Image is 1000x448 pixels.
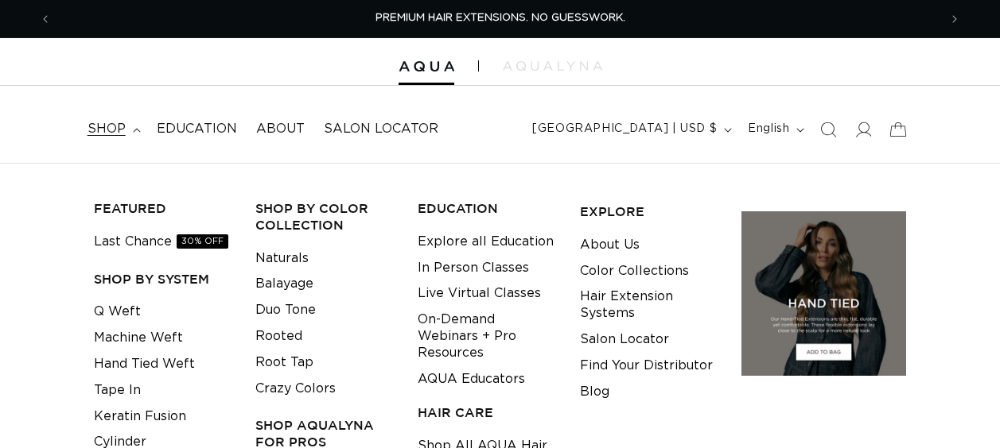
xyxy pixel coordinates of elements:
a: Balayage [255,271,313,297]
h3: SHOP BY SYSTEM [94,271,232,288]
a: Q Weft [94,299,141,325]
a: Salon Locator [314,111,448,147]
img: aqualyna.com [503,61,602,71]
a: Machine Weft [94,325,183,351]
a: Education [147,111,247,147]
a: Tape In [94,377,141,404]
button: Previous announcement [28,4,63,34]
button: English [738,114,811,145]
summary: Search [811,112,846,147]
a: Hair Extension Systems [580,284,718,326]
h3: EXPLORE [580,203,718,220]
img: Aqua Hair Extensions [399,61,454,72]
a: Hand Tied Weft [94,351,195,377]
span: Salon Locator [324,121,438,137]
span: Education [157,121,237,137]
a: Rooted [255,323,302,350]
a: On-Demand Webinars + Pro Resources [418,307,555,365]
span: [GEOGRAPHIC_DATA] | USD $ [532,121,717,137]
a: Keratin Fusion [94,404,186,430]
summary: shop [78,111,147,147]
a: Duo Tone [255,297,316,323]
a: AQUA Educators [418,366,525,392]
button: [GEOGRAPHIC_DATA] | USD $ [523,114,738,145]
a: Last Chance30% OFF [94,229,228,255]
a: Root Tap [255,350,313,376]
span: shop [88,121,126,137]
a: Color Collections [580,258,689,284]
a: In Person Classes [418,255,529,281]
span: About [256,121,305,137]
h3: HAIR CARE [418,404,555,421]
h3: FEATURED [94,200,232,217]
a: Salon Locator [580,326,669,353]
button: Next announcement [937,4,972,34]
a: Crazy Colors [255,376,336,402]
a: Live Virtual Classes [418,280,541,307]
a: Explore all Education [418,229,554,255]
span: English [748,121,789,137]
h3: EDUCATION [418,200,555,217]
span: PREMIUM HAIR EXTENSIONS. NO GUESSWORK. [375,13,625,23]
a: Find Your Distributor [580,353,713,379]
span: 30% OFF [177,234,228,249]
a: Naturals [255,245,309,272]
a: Blog [580,379,609,405]
a: About [247,111,314,147]
a: About Us [580,232,640,258]
h3: Shop by Color Collection [255,200,393,234]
